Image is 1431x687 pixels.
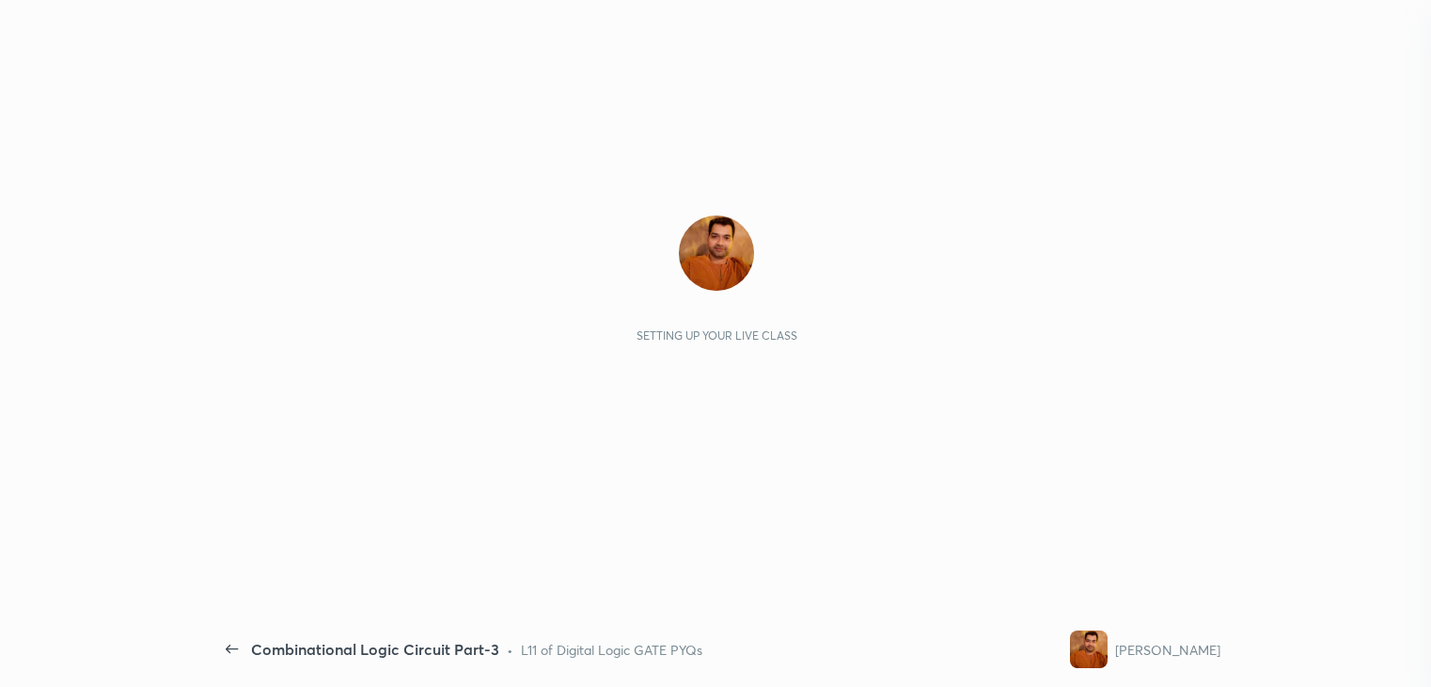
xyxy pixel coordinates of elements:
img: 5786bad726924fb0bb2bae2edf64aade.jpg [679,216,754,291]
div: [PERSON_NAME] [1115,640,1220,660]
div: Setting up your live class [637,328,797,343]
div: Combinational Logic Circuit Part-3 [251,638,499,661]
div: L11 of Digital Logic GATE PYQs [521,640,702,660]
div: • [507,640,513,660]
img: 5786bad726924fb0bb2bae2edf64aade.jpg [1070,631,1108,668]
